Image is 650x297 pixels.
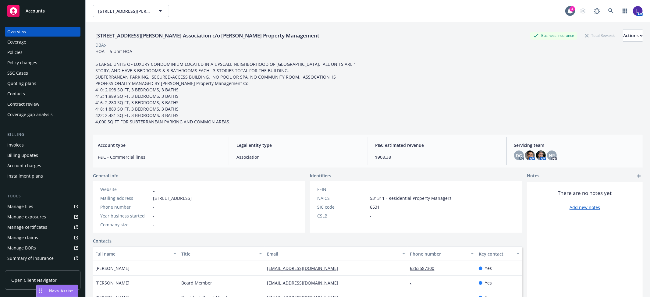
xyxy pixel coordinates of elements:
div: Phone number [410,251,467,257]
a: 6263587300 [410,265,439,271]
span: - [370,213,371,219]
a: Report a Bug [591,5,603,17]
div: NAICS [317,195,368,201]
a: Contract review [5,99,80,109]
div: Contract review [7,99,39,109]
a: Account charges [5,161,80,171]
div: Drag to move [37,285,44,297]
span: Identifiers [310,172,331,179]
a: Installment plans [5,171,80,181]
button: Actions [623,30,643,42]
a: Add new notes [570,204,600,210]
span: Nova Assist [49,288,73,293]
div: 4 [570,6,575,12]
a: Policy changes [5,58,80,68]
div: Billing [5,132,80,138]
span: General info [93,172,119,179]
button: Key contact [476,246,522,261]
div: Manage claims [7,233,38,242]
div: Website [100,186,151,193]
div: SSC Cases [7,68,28,78]
span: [STREET_ADDRESS][PERSON_NAME] Association c/o [PERSON_NAME] Property Management [98,8,151,14]
div: Email [267,251,398,257]
div: Title [181,251,256,257]
button: Nova Assist [36,285,78,297]
span: Yes [485,265,492,271]
span: 531311 - Residential Property Managers [370,195,452,201]
span: 6531 [370,204,380,210]
a: [EMAIL_ADDRESS][DOMAIN_NAME] [267,280,343,286]
span: - [153,221,155,228]
div: Business Insurance [530,32,577,39]
a: Invoices [5,140,80,150]
div: FEIN [317,186,368,193]
a: add [635,172,643,180]
span: HOA - 5 Unit HOA 5 LARGE UNITS OF LUXURY CONDOMINIUM LOCATED IN A UPSCALE NEIGHBORHOOD OF [GEOGRA... [95,48,357,125]
div: Manage files [7,202,33,211]
span: DG [516,152,522,159]
a: Contacts [93,238,112,244]
span: Account type [98,142,222,148]
div: Policies [7,48,23,57]
a: Manage files [5,202,80,211]
span: P&C - Commercial lines [98,154,222,160]
a: - [153,186,155,192]
span: [PERSON_NAME] [95,280,130,286]
a: Contacts [5,89,80,99]
div: Billing updates [7,150,38,160]
a: Manage BORs [5,243,80,253]
span: Yes [485,280,492,286]
div: Summary of insurance [7,253,54,263]
div: Company size [100,221,151,228]
span: - [153,213,155,219]
span: Open Client Navigator [11,277,57,283]
div: Manage BORs [7,243,36,253]
a: Manage claims [5,233,80,242]
span: P&C estimated revenue [375,142,499,148]
div: Account charges [7,161,41,171]
a: Manage certificates [5,222,80,232]
a: Manage exposures [5,212,80,222]
div: Phone number [100,204,151,210]
a: Billing updates [5,150,80,160]
div: Coverage gap analysis [7,110,53,119]
span: - [153,204,155,210]
a: Summary of insurance [5,253,80,263]
img: photo [536,150,546,160]
a: Coverage [5,37,80,47]
a: Policies [5,48,80,57]
div: Invoices [7,140,24,150]
span: NP [549,152,555,159]
span: [STREET_ADDRESS] [153,195,192,201]
div: Overview [7,27,26,37]
div: DBA: - [95,42,107,48]
div: Quoting plans [7,79,36,88]
div: Coverage [7,37,26,47]
span: Servicing team [514,142,638,148]
div: Key contact [479,251,513,257]
button: Title [179,246,265,261]
span: [PERSON_NAME] [95,265,130,271]
div: Manage certificates [7,222,47,232]
button: [STREET_ADDRESS][PERSON_NAME] Association c/o [PERSON_NAME] Property Management [93,5,169,17]
div: SIC code [317,204,368,210]
div: Policy changes [7,58,37,68]
img: photo [525,150,535,160]
img: photo [633,6,643,16]
span: There are no notes yet [558,189,612,197]
a: Switch app [619,5,631,17]
a: Search [605,5,617,17]
div: Full name [95,251,170,257]
span: Accounts [26,9,45,13]
div: Mailing address [100,195,151,201]
a: - [410,280,417,286]
span: $908.38 [375,154,499,160]
div: [STREET_ADDRESS][PERSON_NAME] Association c/o [PERSON_NAME] Property Management [93,32,322,40]
button: Full name [93,246,179,261]
div: Manage exposures [7,212,46,222]
div: Installment plans [7,171,43,181]
a: SSC Cases [5,68,80,78]
button: Email [265,246,407,261]
div: CSLB [317,213,368,219]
